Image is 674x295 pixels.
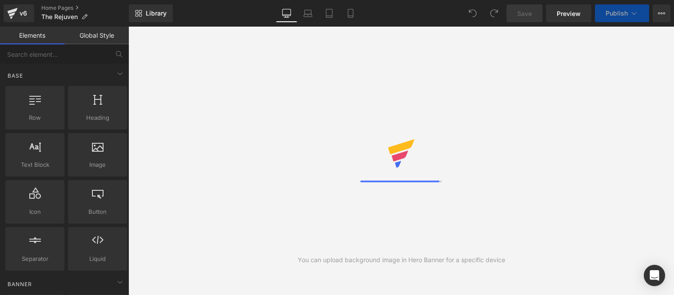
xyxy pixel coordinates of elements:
button: More [653,4,670,22]
a: Tablet [319,4,340,22]
a: New Library [129,4,173,22]
a: Laptop [297,4,319,22]
span: Row [8,113,62,122]
a: Home Pages [41,4,129,12]
div: You can upload background image in Hero Banner for a specific device [298,255,505,265]
div: Open Intercom Messenger [644,265,665,286]
button: Publish [595,4,649,22]
button: Undo [464,4,482,22]
a: Global Style [64,27,129,44]
span: Image [71,160,124,169]
button: Redo [485,4,503,22]
span: Save [517,9,532,18]
span: Liquid [71,254,124,264]
a: Preview [546,4,591,22]
span: Preview [557,9,581,18]
span: Separator [8,254,62,264]
span: Banner [7,280,33,288]
span: Base [7,71,24,80]
span: Publish [606,10,628,17]
span: Heading [71,113,124,122]
span: Text Block [8,160,62,169]
a: Mobile [340,4,361,22]
div: v6 [18,8,29,19]
span: Button [71,207,124,216]
span: Library [146,9,167,17]
a: Desktop [276,4,297,22]
span: The Rejuven [41,13,78,20]
a: v6 [4,4,34,22]
span: Icon [8,207,62,216]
